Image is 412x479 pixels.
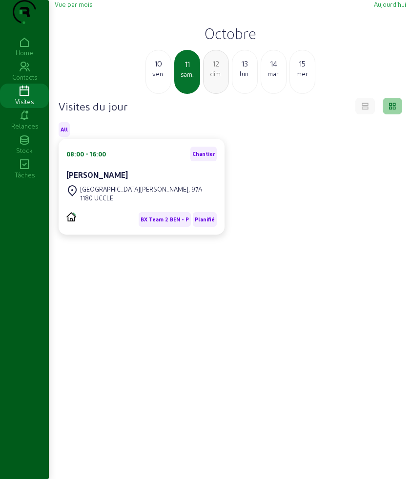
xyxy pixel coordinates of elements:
img: PVELEC [66,212,76,221]
div: dim. [204,69,228,78]
div: 1180 UCCLE [80,194,202,202]
div: lun. [232,69,257,78]
h4: Visites du jour [59,99,127,113]
span: All [61,126,68,133]
div: 15 [290,58,315,69]
h2: Octobre [55,24,406,42]
span: BX Team 2 BEN - P [141,216,189,223]
div: mar. [261,69,286,78]
div: 10 [146,58,171,69]
span: Chantier [192,151,215,157]
div: 12 [204,58,228,69]
div: [GEOGRAPHIC_DATA][PERSON_NAME], 97A [80,185,202,194]
cam-card-title: [PERSON_NAME] [66,170,128,179]
div: 13 [232,58,257,69]
div: 08:00 - 16:00 [66,150,106,158]
span: Aujourd'hui [374,0,406,8]
div: ven. [146,69,171,78]
div: 11 [175,58,199,70]
div: sam. [175,70,199,79]
div: mer. [290,69,315,78]
span: Planifié [195,216,215,223]
div: 14 [261,58,286,69]
span: Vue par mois [55,0,92,8]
